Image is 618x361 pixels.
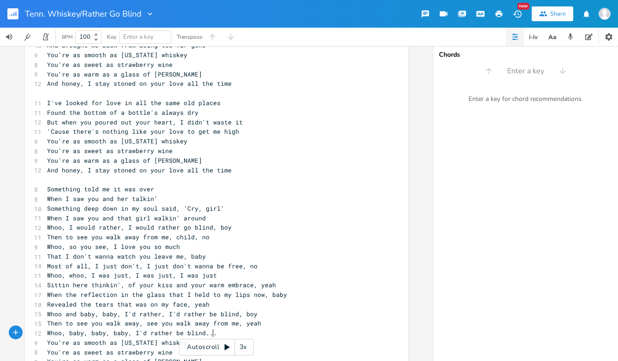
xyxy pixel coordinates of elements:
[433,89,618,109] div: Enter a key for chord recommendations.
[47,310,258,318] span: Whoo and baby, baby, I'd rather, I'd rather be blind, boy
[107,34,116,40] div: Key
[47,262,258,270] span: Most of all, I just don't, I just don't wanna be free, no
[47,127,239,136] span: 'Cause there's nothing like your love to get me high
[47,338,187,347] span: You're as smooth as [US_STATE] whiskey
[177,34,202,40] div: Transpose
[517,3,529,10] div: New
[532,6,573,21] button: Share
[47,70,202,78] span: You're as warm as a glass of [PERSON_NAME]
[123,33,154,41] span: Enter a key
[47,51,187,59] span: You're as smooth as [US_STATE] whiskey
[47,99,221,107] span: I've looked for love in all the same old places
[47,156,202,165] span: You're as warm as a glass of [PERSON_NAME]
[508,6,527,22] button: New
[47,271,217,279] span: Whoo, whoo, I was just, I was just, I was just
[47,195,158,203] span: When I saw you and her talkin'
[507,66,544,77] span: Enter a key
[235,339,252,355] div: 3x
[179,339,254,355] div: Autoscroll
[47,214,206,222] span: When I saw you and that girl walkin' around
[550,10,566,18] div: Share
[47,204,224,213] span: Something deep down in my soul said, 'Cry, girl'
[47,348,173,356] span: You're as sweet as strawberry wine
[47,185,154,193] span: Something told me it was over
[47,137,187,145] span: You're as smooth as [US_STATE] whiskey
[599,8,611,20] img: Eden Casteel
[47,281,276,289] span: Sittin here thinkin', of your kiss and your warm embrace, yeah
[439,52,612,58] div: Chords
[47,329,217,337] span: Whoo, baby, baby, baby, I'd rather be blind...
[47,290,287,299] span: When the reflection in the glass that I held to my lips now, baby
[47,252,206,260] span: That I don't wanna watch you leave me, baby
[62,35,72,40] div: BPM
[25,10,142,18] span: Tenn. Whiskey/Rather Go Blind
[47,300,210,308] span: Revealed the tears that was on my face, yeah
[47,243,180,251] span: Whoo, so you see, I love you so much
[47,166,232,174] span: And honey, I stay stoned on your love all the time
[47,108,198,117] span: Found the bottom of a bottle's always dry
[47,118,243,126] span: But when you poured out your heart, I didn't waste it
[47,60,173,69] span: You're as sweet as strawberry wine
[47,223,232,231] span: Whoo, I would rather, I would rather go blind, boy
[47,147,173,155] span: You're as sweet as strawberry wine
[47,233,210,241] span: Then to see you walk away from me, child, no
[47,79,232,88] span: And honey, I stay stoned on your love all the time
[47,319,261,327] span: Then to see you walk away, see you walk away from me, yeah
